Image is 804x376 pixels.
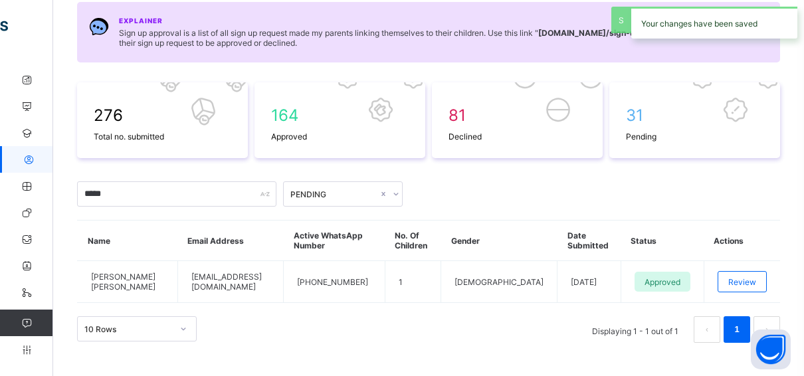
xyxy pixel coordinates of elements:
th: Date Submitted [557,221,621,261]
td: [PHONE_NUMBER] [284,261,385,303]
button: prev page [694,316,720,343]
th: Name [78,221,178,261]
span: Approved [645,277,680,287]
td: [EMAIL_ADDRESS][DOMAIN_NAME] [177,261,283,303]
span: Approved [271,132,409,141]
th: Email Address [177,221,283,261]
img: Chat.054c5d80b312491b9f15f6fadeacdca6.svg [89,17,109,37]
th: Actions [704,221,780,261]
td: [DEMOGRAPHIC_DATA] [441,261,557,303]
button: Open asap [751,329,791,369]
span: Total no. submitted [94,132,231,141]
th: Active WhatsApp Number [284,221,385,261]
span: 276 [94,106,231,125]
a: 1 [730,321,743,338]
span: 81 [449,106,586,125]
span: 164 [271,106,409,125]
li: 下一页 [754,316,780,343]
th: Gender [441,221,557,261]
span: Review [728,277,756,287]
button: next page [754,316,780,343]
th: Status [621,221,704,261]
li: Displaying 1 - 1 out of 1 [582,316,688,343]
div: PENDING [290,189,378,199]
span: Pending [626,132,763,141]
div: 10 Rows [84,324,172,334]
span: 31 [626,106,763,125]
td: [DATE] [557,261,621,303]
td: 1 [385,261,441,303]
li: 1 [724,316,750,343]
div: Your changes have been saved [631,7,797,39]
th: No. Of Children [385,221,441,261]
span: Explainer [119,17,163,25]
td: [PERSON_NAME] [PERSON_NAME] [78,261,178,303]
span: Sign up approval is a list of all sign up request made my parents linking themselves to their chi... [119,28,768,48]
span: Declined [449,132,586,141]
b: [DOMAIN_NAME] /sign-up-parent [538,28,670,38]
li: 上一页 [694,316,720,343]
